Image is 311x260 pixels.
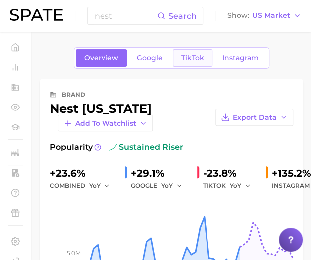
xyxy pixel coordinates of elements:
[230,181,241,190] span: YoY
[222,54,259,62] span: Instagram
[225,9,304,22] button: ShowUS Market
[109,143,117,151] img: sustained riser
[203,180,258,192] div: TIKTOK
[233,113,277,122] span: Export Data
[214,49,267,67] a: Instagram
[161,180,183,192] button: YoY
[89,180,110,192] button: YoY
[75,119,136,128] span: Add to Watchlist
[109,141,183,153] span: sustained riser
[10,9,63,21] img: SPATE
[252,13,290,18] span: US Market
[131,180,189,192] div: GOOGLE
[50,141,93,153] span: Popularity
[230,180,251,192] button: YoY
[128,49,171,67] a: Google
[227,13,249,18] span: Show
[89,181,101,190] span: YoY
[94,7,157,24] input: Search here for a brand, industry, or ingredient
[173,49,212,67] a: TikTok
[131,165,189,181] div: +29.1%
[168,11,197,21] span: Search
[50,103,226,131] div: nest [US_STATE]
[58,115,153,131] button: Add to Watchlist
[50,165,117,181] div: +23.6%
[62,89,85,101] div: brand
[215,109,293,126] button: Export Data
[76,49,127,67] a: Overview
[203,165,258,181] div: -23.8%
[84,54,118,62] span: Overview
[161,181,173,190] span: YoY
[181,54,204,62] span: TikTok
[50,180,117,192] div: combined
[137,54,163,62] span: Google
